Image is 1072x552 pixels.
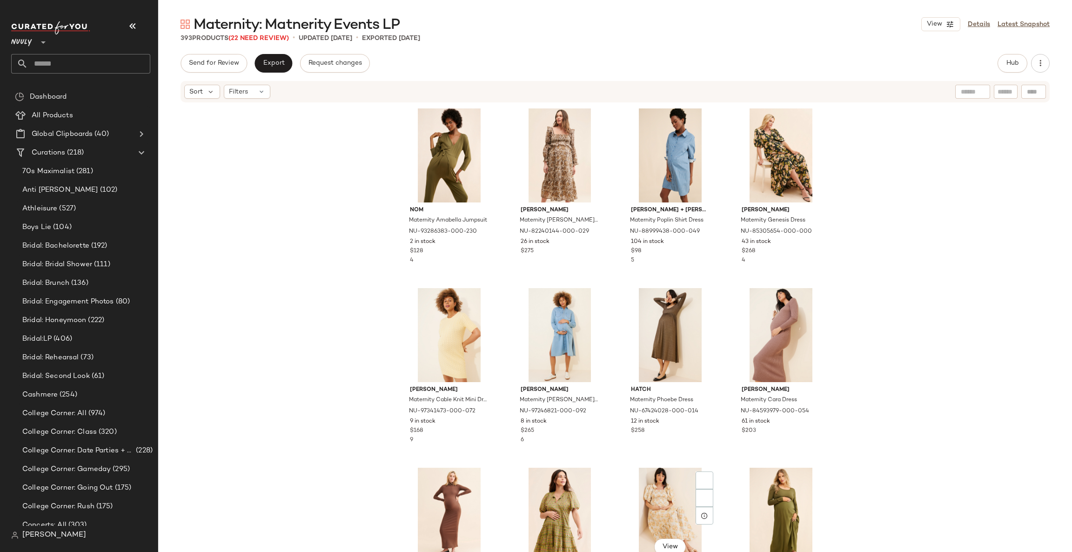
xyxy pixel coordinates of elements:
img: 82240144_029_b4 [513,108,607,202]
span: 5 [631,257,634,263]
span: 12 in stock [631,417,659,426]
span: Boys Lie [22,222,51,233]
button: Request changes [300,54,370,73]
span: 9 in stock [410,417,435,426]
img: 84593979_054_b3 [734,288,828,382]
span: (222) [86,315,104,326]
span: College Corner: All [22,408,87,419]
span: (80) [114,296,130,307]
span: Maternity: Matnerity Events LP [194,16,400,34]
span: $268 [742,247,755,256]
span: Maternity Cable Knit Mini Dress [409,396,488,404]
span: Bridal: Bridal Shower [22,259,92,270]
span: Maternity Genesis Dress [741,216,805,225]
span: Maternity Phoebe Dress [630,396,693,404]
span: Hub [1006,60,1019,67]
span: (61) [90,371,105,382]
span: NU-97246821-000-092 [520,407,586,416]
span: [PERSON_NAME] [22,530,86,541]
span: Filters [229,87,248,97]
span: Maternity [PERSON_NAME] Dress [520,216,598,225]
span: Bridal: Bachelorette [22,241,89,251]
span: (192) [89,241,107,251]
span: 70s Maximalist [22,166,74,177]
button: View [921,17,960,31]
span: Export [262,60,284,67]
span: Bridal: Second Look [22,371,90,382]
span: (320) [97,427,117,438]
span: Bridal:LP [22,334,52,344]
span: 43 in stock [742,238,771,246]
span: NU-97341473-000-072 [409,407,476,416]
span: Anti [PERSON_NAME] [22,185,98,195]
span: Hatch [631,386,710,394]
span: • [356,33,358,44]
img: svg%3e [11,532,19,539]
p: updated [DATE] [299,34,352,43]
span: nom [410,206,489,215]
span: [PERSON_NAME] [742,206,820,215]
span: (228) [134,445,153,456]
span: (175) [94,501,113,512]
img: 97246821_092_b [513,288,607,382]
span: View [926,20,942,28]
span: Cashmere [22,390,58,400]
span: [PERSON_NAME] [742,386,820,394]
span: 4 [742,257,745,263]
span: Maternity [PERSON_NAME] Shirtdress [520,396,598,404]
span: (73) [79,352,94,363]
span: Concerts: All [22,520,67,531]
span: Maternity Cara Dress [741,396,797,404]
span: (974) [87,408,106,419]
span: NU-82240144-000-029 [520,228,589,236]
span: College Corner: Gameday [22,464,111,475]
span: 9 [410,437,413,443]
button: Hub [998,54,1027,73]
span: $98 [631,247,641,256]
span: (40) [93,129,109,140]
img: 88999438_049_b [623,108,717,202]
span: 26 in stock [521,238,549,246]
button: Send for Review [181,54,247,73]
span: $265 [521,427,534,435]
img: 85305654_000_b [734,108,828,202]
span: 2 in stock [410,238,435,246]
span: Athleisure [22,203,57,214]
span: View [662,543,678,551]
span: Send for Review [188,60,239,67]
img: cfy_white_logo.C9jOOHJF.svg [11,21,90,34]
span: [PERSON_NAME] [410,386,489,394]
span: (406) [52,334,72,344]
span: College Corner: Class [22,427,97,438]
img: svg%3e [181,20,190,29]
span: All Products [32,110,73,121]
span: $275 [521,247,534,256]
span: 4 [410,257,414,263]
span: (281) [74,166,93,177]
span: Dashboard [30,92,67,102]
img: 97341473_072_b [402,288,496,382]
button: Export [255,54,292,73]
span: 6 [521,437,524,443]
span: Bridal: Rehearsal [22,352,79,363]
span: NU-88999438-000-049 [630,228,700,236]
span: Bridal: Honeymoon [22,315,86,326]
span: (136) [69,278,88,289]
span: Bridal: Brunch [22,278,69,289]
span: 61 in stock [742,417,770,426]
span: (527) [57,203,76,214]
span: (102) [98,185,118,195]
span: College Corner: Date Parties + Formals [22,445,134,456]
span: [PERSON_NAME] [521,386,599,394]
span: Maternity Amabella Jumpsuit [409,216,487,225]
span: Global Clipboards [32,129,93,140]
span: $168 [410,427,423,435]
span: $203 [742,427,756,435]
span: (175) [113,483,132,493]
span: NU-67424028-000-014 [630,407,698,416]
span: Maternity Poplin Shirt Dress [630,216,703,225]
span: College Corner: Rush [22,501,94,512]
span: (218) [65,148,84,158]
span: [PERSON_NAME] [521,206,599,215]
span: • [293,33,295,44]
